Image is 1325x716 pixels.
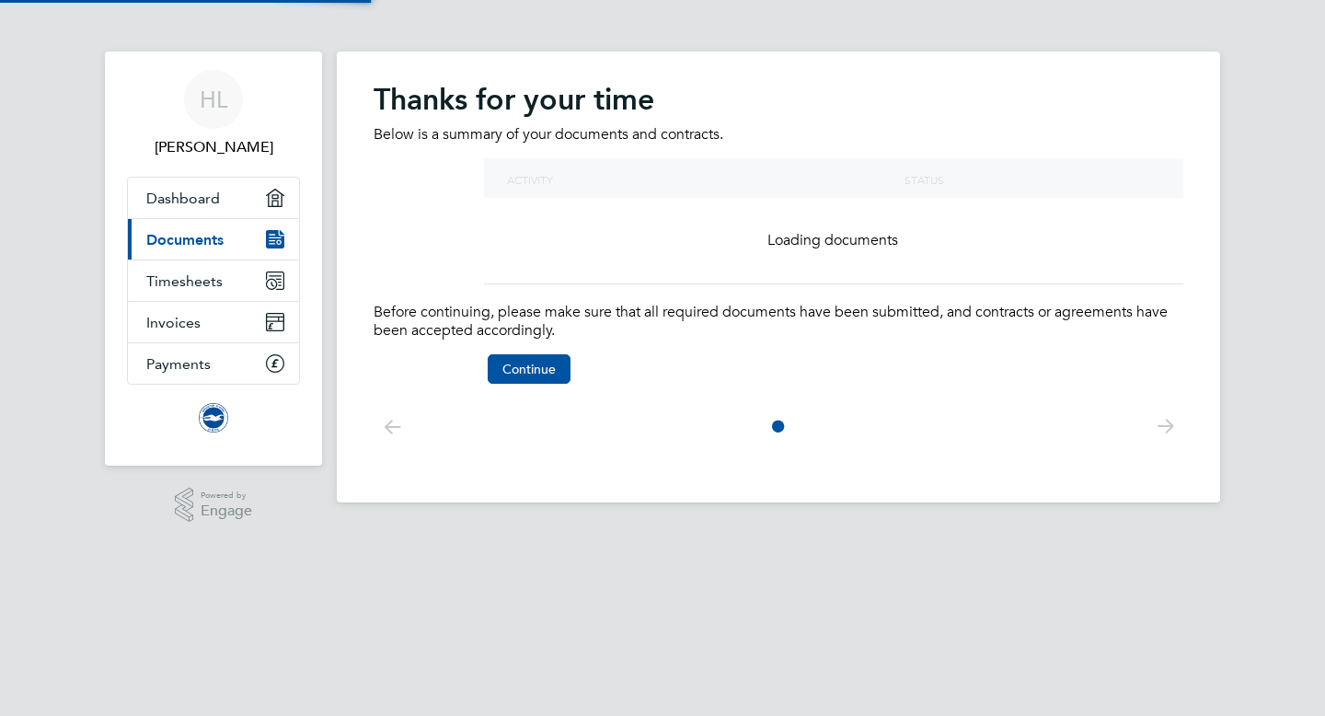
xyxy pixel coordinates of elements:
[146,190,220,207] span: Dashboard
[128,260,299,301] a: Timesheets
[201,488,252,503] span: Powered by
[127,70,300,158] a: HL[PERSON_NAME]
[374,303,1183,341] p: Before continuing, please make sure that all required documents have been submitted, and contract...
[128,302,299,342] a: Invoices
[374,125,1183,144] p: Below is a summary of your documents and contracts.
[127,403,300,433] a: Go to home page
[199,403,228,433] img: brightonandhovealbion-logo-retina.png
[146,314,201,331] span: Invoices
[488,354,570,384] button: Continue
[200,87,227,111] span: HL
[146,272,223,290] span: Timesheets
[146,231,224,248] span: Documents
[127,136,300,158] span: Harri Larkin
[128,178,299,218] a: Dashboard
[128,343,299,384] a: Payments
[201,503,252,519] span: Engage
[374,81,1183,118] h2: Thanks for your time
[128,219,299,260] a: Documents
[146,355,211,373] span: Payments
[175,488,253,523] a: Powered byEngage
[105,52,322,466] nav: Main navigation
